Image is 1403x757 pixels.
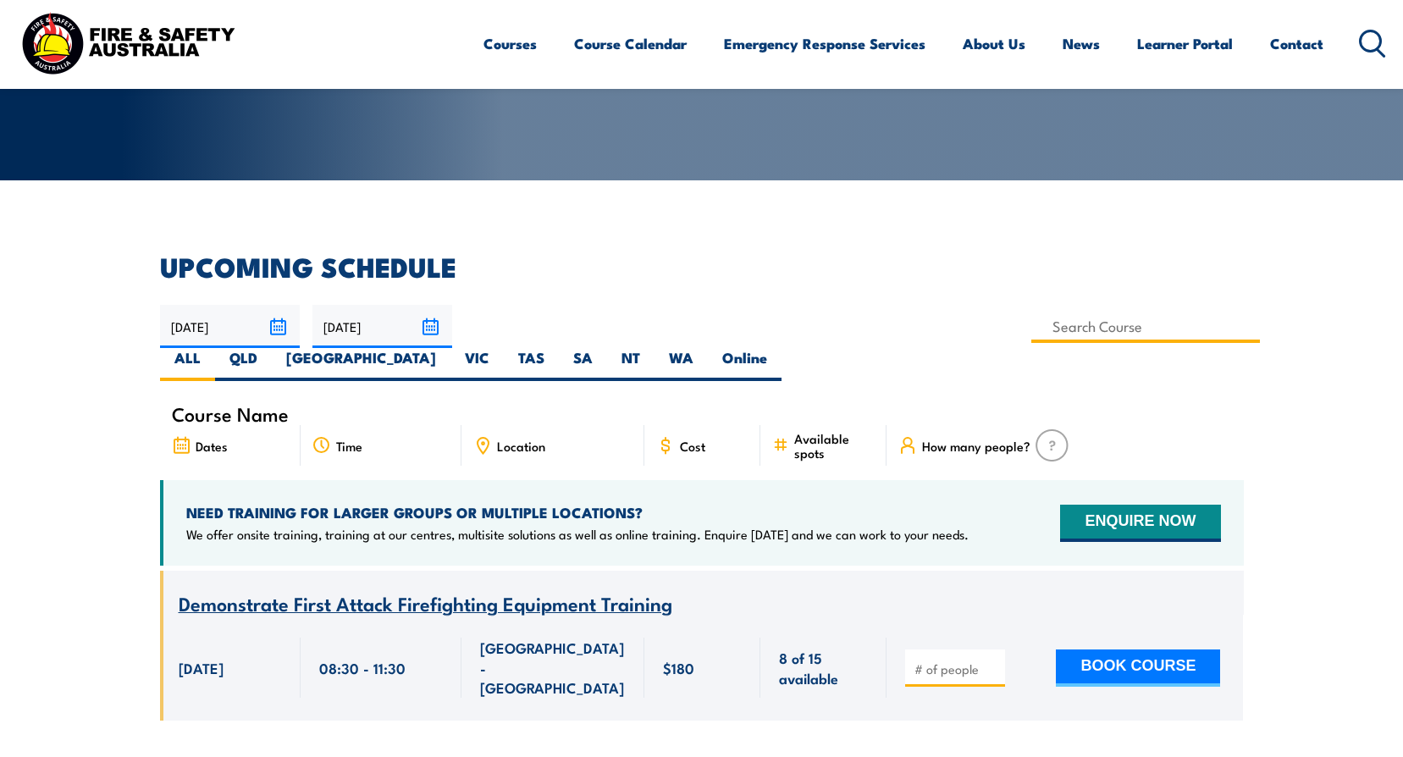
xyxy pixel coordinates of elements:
[607,348,655,381] label: NT
[186,503,969,522] h4: NEED TRAINING FOR LARGER GROUPS OR MULTIPLE LOCATIONS?
[663,658,694,677] span: $180
[186,526,969,543] p: We offer onsite training, training at our centres, multisite solutions as well as online training...
[272,348,450,381] label: [GEOGRAPHIC_DATA]
[724,21,925,66] a: Emergency Response Services
[483,21,537,66] a: Courses
[179,658,224,677] span: [DATE]
[160,348,215,381] label: ALL
[680,439,705,453] span: Cost
[914,660,999,677] input: # of people
[319,658,406,677] span: 08:30 - 11:30
[1270,21,1323,66] a: Contact
[215,348,272,381] label: QLD
[160,254,1244,278] h2: UPCOMING SCHEDULE
[160,305,300,348] input: From date
[963,21,1025,66] a: About Us
[312,305,452,348] input: To date
[172,406,289,421] span: Course Name
[179,588,672,617] span: Demonstrate First Attack Firefighting Equipment Training
[179,594,672,615] a: Demonstrate First Attack Firefighting Equipment Training
[504,348,559,381] label: TAS
[779,648,868,688] span: 8 of 15 available
[1137,21,1233,66] a: Learner Portal
[708,348,782,381] label: Online
[480,638,626,697] span: [GEOGRAPHIC_DATA] - [GEOGRAPHIC_DATA]
[1056,649,1220,687] button: BOOK COURSE
[655,348,708,381] label: WA
[1060,505,1220,542] button: ENQUIRE NOW
[559,348,607,381] label: SA
[574,21,687,66] a: Course Calendar
[1031,310,1261,343] input: Search Course
[794,431,875,460] span: Available spots
[196,439,228,453] span: Dates
[1063,21,1100,66] a: News
[497,439,545,453] span: Location
[336,439,362,453] span: Time
[922,439,1030,453] span: How many people?
[450,348,504,381] label: VIC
